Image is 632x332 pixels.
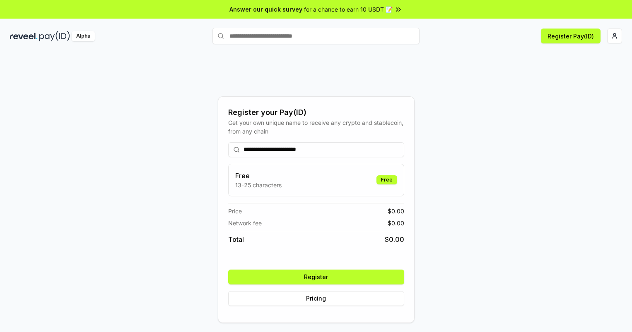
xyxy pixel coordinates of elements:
[228,291,404,306] button: Pricing
[235,181,282,189] p: 13-25 characters
[385,234,404,244] span: $ 0.00
[388,207,404,215] span: $ 0.00
[72,31,95,41] div: Alpha
[228,219,262,227] span: Network fee
[229,5,302,14] span: Answer our quick survey
[39,31,70,41] img: pay_id
[235,171,282,181] h3: Free
[228,270,404,284] button: Register
[228,207,242,215] span: Price
[541,29,601,43] button: Register Pay(ID)
[228,118,404,136] div: Get your own unique name to receive any crypto and stablecoin, from any chain
[10,31,38,41] img: reveel_dark
[304,5,393,14] span: for a chance to earn 10 USDT 📝
[228,234,244,244] span: Total
[228,107,404,118] div: Register your Pay(ID)
[376,175,397,184] div: Free
[388,219,404,227] span: $ 0.00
